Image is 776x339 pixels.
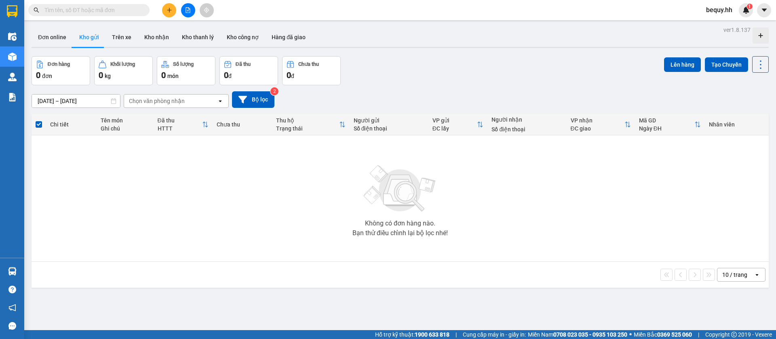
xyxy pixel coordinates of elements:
[664,57,701,72] button: Lên hàng
[723,25,751,34] div: ver 1.8.137
[265,27,312,47] button: Hàng đã giao
[48,61,70,67] div: Đơn hàng
[105,73,111,79] span: kg
[709,121,765,128] div: Nhân viên
[463,330,526,339] span: Cung cấp máy in - giấy in:
[291,73,294,79] span: đ
[204,7,209,13] span: aim
[181,3,195,17] button: file-add
[99,70,103,80] span: 0
[722,271,747,279] div: 10 / trang
[287,70,291,80] span: 0
[742,6,750,14] img: icon-new-feature
[8,322,16,330] span: message
[8,286,16,293] span: question-circle
[154,114,213,135] th: Toggle SortBy
[8,93,17,101] img: solution-icon
[228,73,232,79] span: đ
[360,160,441,217] img: svg+xml;base64,PHN2ZyBjbGFzcz0ibGlzdC1wbHVnX19zdmciIHhtbG5zPSJodHRwOi8vd3d3LnczLm9yZy8yMDAwL3N2Zy...
[32,27,73,47] button: Đơn online
[217,121,268,128] div: Chưa thu
[157,56,215,85] button: Số lượng0món
[110,61,135,67] div: Khối lượng
[757,3,771,17] button: caret-down
[491,116,562,123] div: Người nhận
[167,7,172,13] span: plus
[34,7,39,13] span: search
[161,70,166,80] span: 0
[571,125,624,132] div: ĐC giao
[354,125,424,132] div: Số điện thoại
[8,73,17,81] img: warehouse-icon
[217,98,224,104] svg: open
[32,56,90,85] button: Đơn hàng0đơn
[528,330,627,339] span: Miền Nam
[354,117,424,124] div: Người gửi
[428,114,488,135] th: Toggle SortBy
[220,27,265,47] button: Kho công nợ
[571,117,624,124] div: VP nhận
[629,333,632,336] span: ⚪️
[455,330,457,339] span: |
[748,4,751,9] span: 1
[352,230,448,236] div: Bạn thử điều chỉnh lại bộ lọc nhé!
[162,3,176,17] button: plus
[432,117,477,124] div: VP gửi
[754,272,760,278] svg: open
[185,7,191,13] span: file-add
[700,5,739,15] span: bequy.hh
[282,56,341,85] button: Chưa thu0đ
[298,61,319,67] div: Chưa thu
[42,73,52,79] span: đơn
[44,6,140,15] input: Tìm tên, số ĐT hoặc mã đơn
[705,57,748,72] button: Tạo Chuyến
[276,117,339,124] div: Thu hộ
[8,267,17,276] img: warehouse-icon
[138,27,175,47] button: Kho nhận
[73,27,105,47] button: Kho gửi
[639,117,694,124] div: Mã GD
[50,121,92,128] div: Chi tiết
[365,220,435,227] div: Không có đơn hàng nào.
[375,330,449,339] span: Hỗ trợ kỹ thuật:
[272,114,350,135] th: Toggle SortBy
[105,27,138,47] button: Trên xe
[698,330,699,339] span: |
[276,125,339,132] div: Trạng thái
[224,70,228,80] span: 0
[553,331,627,338] strong: 0708 023 035 - 0935 103 250
[634,330,692,339] span: Miền Bắc
[491,126,562,133] div: Số điện thoại
[8,304,16,312] span: notification
[567,114,635,135] th: Toggle SortBy
[432,125,477,132] div: ĐC lấy
[753,27,769,44] div: Tạo kho hàng mới
[639,125,694,132] div: Ngày ĐH
[167,73,179,79] span: món
[747,4,753,9] sup: 1
[8,32,17,41] img: warehouse-icon
[101,125,150,132] div: Ghi chú
[101,117,150,124] div: Tên món
[8,53,17,61] img: warehouse-icon
[761,6,768,14] span: caret-down
[129,97,185,105] div: Chọn văn phòng nhận
[635,114,705,135] th: Toggle SortBy
[270,87,278,95] sup: 2
[32,95,120,107] input: Select a date range.
[731,332,737,337] span: copyright
[94,56,153,85] button: Khối lượng0kg
[200,3,214,17] button: aim
[219,56,278,85] button: Đã thu0đ
[173,61,194,67] div: Số lượng
[36,70,40,80] span: 0
[7,5,17,17] img: logo-vxr
[158,125,202,132] div: HTTT
[232,91,274,108] button: Bộ lọc
[236,61,251,67] div: Đã thu
[175,27,220,47] button: Kho thanh lý
[657,331,692,338] strong: 0369 525 060
[158,117,202,124] div: Đã thu
[415,331,449,338] strong: 1900 633 818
